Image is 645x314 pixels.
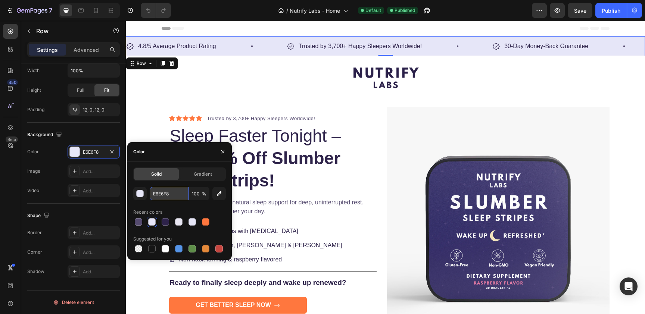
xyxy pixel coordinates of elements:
p: Trusted by 3,700+ Happy Sleepers Worldwide! [81,94,190,101]
div: Corner [27,249,42,255]
p: Row [36,26,100,35]
div: Add... [83,249,118,256]
div: E6E6F8 [83,149,105,156]
div: Width [27,67,40,74]
span: Save [574,7,586,14]
span: Gradient [194,171,212,178]
div: Publish [602,7,620,15]
div: Open Intercom Messenger [620,277,638,295]
div: Color [27,148,39,155]
span: / [286,7,288,15]
strong: Get 30% Off Slumber Sleep Strips! [44,128,215,169]
button: 7 [3,3,56,18]
span: Fit [104,87,109,94]
p: Settings [37,46,58,54]
div: Border [27,229,42,236]
input: Eg: FFFFFF [150,187,188,200]
img: gempages_573425156039377670-4dfae9c6-7daf-46c5-878e-cf2fe8f7a9af.png [222,39,297,78]
div: 12, 0, 12, 0 [83,107,118,113]
p: Fast-acting oral strips with [MEDICAL_DATA] [53,206,216,215]
button: Save [568,3,592,18]
div: Suggested for you [133,236,172,242]
iframe: Design area [126,21,645,314]
div: Background [27,130,63,140]
a: GET BETTER SLEEP NOW [43,276,181,293]
span: Solid [151,171,162,178]
span: Published [395,7,415,14]
div: Add... [83,269,118,275]
div: Video [27,187,39,194]
button: Delete element [27,296,120,308]
div: Add... [83,168,118,175]
p: Infused with valerian, [PERSON_NAME] & [PERSON_NAME] [53,220,216,229]
span: Nutrify Labs - Home [290,7,340,15]
div: Add... [83,188,118,194]
strong: GET BETTER SLEEP NOW [70,281,145,287]
button: Publish [595,3,627,18]
div: Height [27,87,41,94]
h1: Sleep Faster Tonight – [43,103,251,172]
div: Color [133,148,145,155]
div: Beta [6,136,18,142]
div: Delete element [53,298,94,307]
div: Image [27,168,40,175]
div: 450 [7,79,18,85]
input: Auto [68,64,119,77]
div: Shape [27,211,51,221]
div: Shadow [27,268,44,275]
div: Recent colors [133,209,162,216]
p: 7 [49,6,52,15]
span: Default [365,7,381,14]
span: % [202,191,206,197]
div: Padding [27,106,44,113]
h2: Ready to finally sleep deeply and wake up renewed? [43,257,251,267]
p: Trusted by 3,700+ Happy Sleepers Worldwide! [173,21,296,30]
p: 30-Day Money-Back Guarantee [378,21,462,30]
span: Full [77,87,84,94]
div: Undo/Redo [141,3,171,18]
p: Non-habit forming & raspberry flavored [53,234,216,243]
p: Advanced [74,46,99,54]
img: NutriFy Labs Slumber Sleep Strips tin with raspberry flavour – natural melatonin sleep aid [261,86,484,308]
p: Slumber Sleep Strips – natural sleep support for deep, uninterrupted rest. Wake up ready to conqu... [44,177,250,195]
div: Add... [83,230,118,236]
div: Row [9,39,22,46]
